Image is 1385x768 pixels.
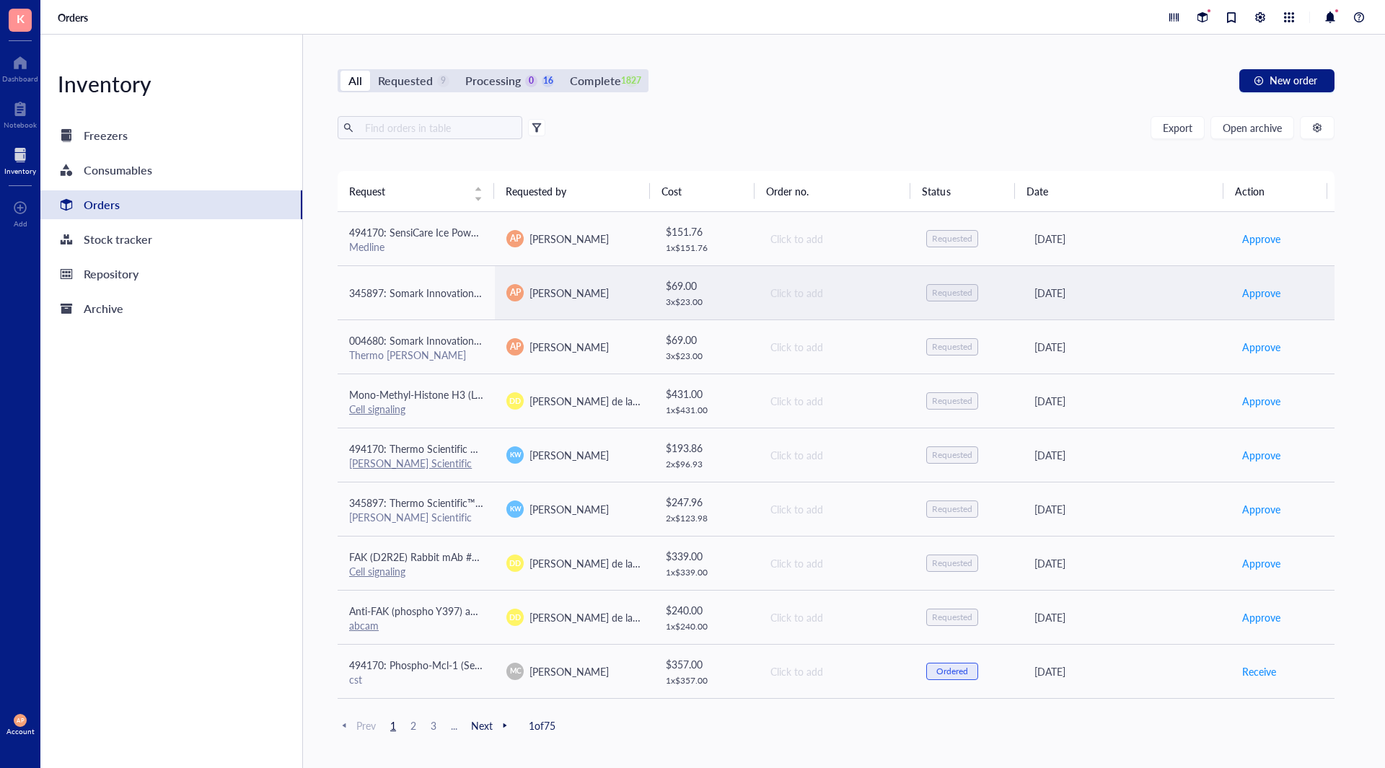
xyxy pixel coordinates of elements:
[1241,281,1281,304] button: Approve
[1241,552,1281,575] button: Approve
[757,265,915,319] td: Click to add
[542,75,554,87] div: 16
[2,51,38,83] a: Dashboard
[932,287,972,299] div: Requested
[770,447,903,463] div: Click to add
[1242,501,1280,517] span: Approve
[84,299,123,319] div: Archive
[666,675,747,687] div: 1 x $ 357.00
[1034,393,1218,409] div: [DATE]
[932,612,972,623] div: Requested
[349,225,734,239] span: 494170: SensiCare Ice Powder-Free Nitrile Exam Gloves with SmartGuard Film, Size M
[757,644,915,698] td: Click to add
[1242,339,1280,355] span: Approve
[757,536,915,590] td: Click to add
[1241,389,1281,412] button: Approve
[509,450,521,460] span: KW
[770,231,903,247] div: Click to add
[932,233,972,244] div: Requested
[666,242,747,254] div: 1 x $ 151.76
[1034,609,1218,625] div: [DATE]
[6,727,35,736] div: Account
[757,428,915,482] td: Click to add
[58,11,91,24] a: Orders
[529,719,555,732] span: 1 of 75
[1242,393,1280,409] span: Approve
[1241,443,1281,467] button: Approve
[349,658,678,672] span: 494170: Phospho-Mcl-1 (Ser64) Antibody #13297 (for [PERSON_NAME])
[465,71,521,91] div: Processing
[770,501,903,517] div: Click to add
[666,224,747,239] div: $ 151.76
[349,511,483,524] div: [PERSON_NAME] Scientific
[349,333,634,348] span: 004680: Somark Innovations Inc NEEDLE GREEN IRRADIATED
[1242,285,1280,301] span: Approve
[4,120,37,129] div: Notebook
[437,75,449,87] div: 9
[494,171,651,211] th: Requested by
[1239,69,1335,92] button: New order
[932,395,972,407] div: Requested
[338,719,376,732] span: Prev
[349,286,641,300] span: 345897: Somark Innovations Inc NEEDLE YELLOW IRRADIATED
[1242,555,1280,571] span: Approve
[384,719,402,732] span: 1
[1241,606,1281,629] button: Approve
[666,278,747,293] div: $ 69.00
[1223,122,1282,133] span: Open archive
[509,504,521,514] span: KW
[4,97,37,129] a: Notebook
[770,555,903,571] div: Click to add
[349,240,483,253] div: Medline
[1034,339,1218,355] div: [DATE]
[666,602,747,618] div: $ 240.00
[666,386,747,402] div: $ 431.00
[349,441,646,456] span: 494170: Thermo Scientific BioLite Cell Culture Treated Flasks (T75)
[1163,122,1192,133] span: Export
[1223,171,1328,211] th: Action
[625,75,638,87] div: 1827
[1241,335,1281,358] button: Approve
[378,71,433,91] div: Requested
[84,195,120,215] div: Orders
[666,332,747,348] div: $ 69.00
[349,387,640,402] span: Mono-Methyl-Histone H3 (Lys4) (D1A9) XP® Rabbit mAb #5326
[4,144,36,175] a: Inventory
[666,494,747,510] div: $ 247.96
[40,190,302,219] a: Orders
[529,231,609,246] span: [PERSON_NAME]
[509,557,521,569] span: DD
[666,656,747,672] div: $ 357.00
[510,286,521,299] span: AP
[84,160,152,180] div: Consumables
[338,171,494,211] th: Request
[510,232,521,245] span: AP
[757,698,915,752] td: Click to add
[666,513,747,524] div: 2 x $ 123.98
[666,567,747,578] div: 1 x $ 339.00
[349,456,472,470] a: [PERSON_NAME] Scientific
[14,219,27,228] div: Add
[757,590,915,644] td: Click to add
[666,621,747,632] div: 1 x $ 240.00
[338,69,648,92] div: segmented control
[757,212,915,266] td: Click to add
[349,673,483,686] div: cst
[1241,498,1281,521] button: Approve
[910,171,1014,211] th: Status
[666,405,747,416] div: 1 x $ 431.00
[84,229,152,250] div: Stock tracker
[525,75,537,87] div: 0
[40,260,302,288] a: Repository
[84,125,128,146] div: Freezers
[509,666,521,676] span: MC
[529,448,609,462] span: [PERSON_NAME]
[359,117,516,138] input: Find orders in table
[1034,447,1218,463] div: [DATE]
[509,395,521,407] span: DD
[40,69,302,98] div: Inventory
[349,604,582,618] span: Anti-FAK (phospho Y397) antibody [EP2160Y] 20 uL
[529,664,609,679] span: [PERSON_NAME]
[1242,609,1280,625] span: Approve
[770,285,903,301] div: Click to add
